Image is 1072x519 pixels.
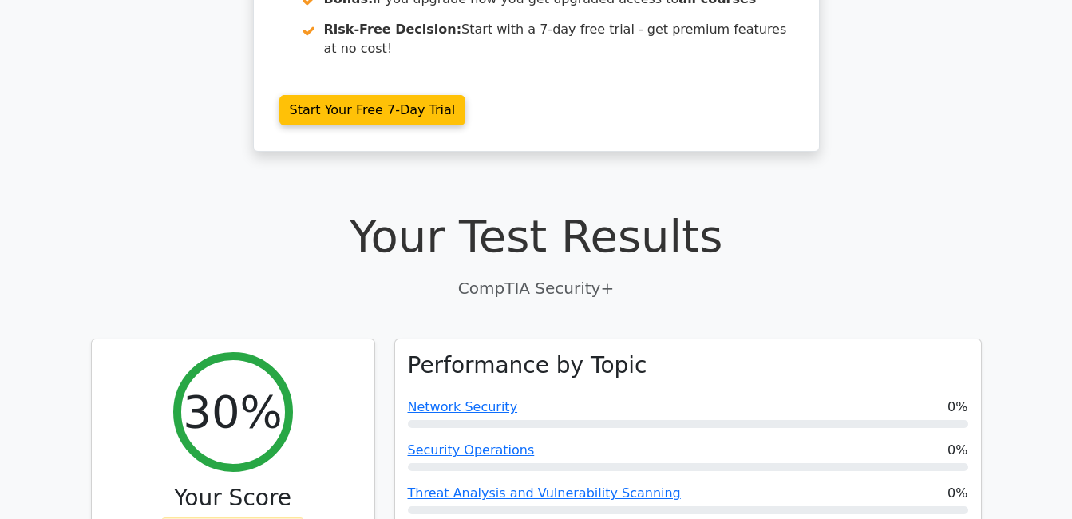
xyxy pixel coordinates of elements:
[947,398,967,417] span: 0%
[947,441,967,460] span: 0%
[91,276,982,300] p: CompTIA Security+
[408,485,681,501] a: Threat Analysis and Vulnerability Scanning
[183,385,282,438] h2: 30%
[408,399,518,414] a: Network Security
[408,442,535,458] a: Security Operations
[105,485,362,512] h3: Your Score
[91,209,982,263] h1: Your Test Results
[947,484,967,503] span: 0%
[279,95,466,125] a: Start Your Free 7-Day Trial
[408,352,647,379] h3: Performance by Topic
